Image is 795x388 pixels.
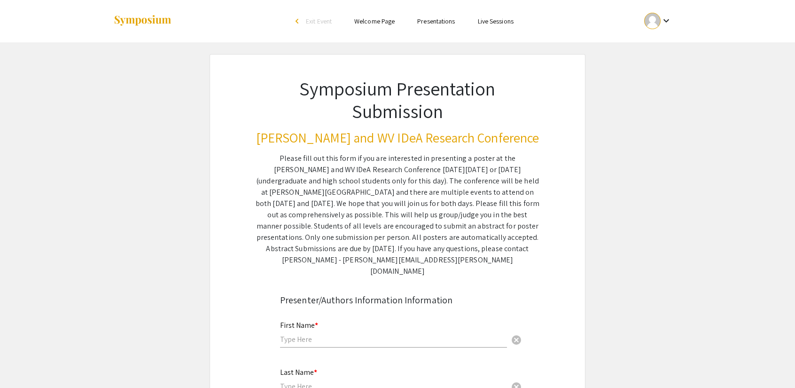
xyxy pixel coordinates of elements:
button: Expand account dropdown [634,10,682,32]
div: Presenter/Authors Information Information [280,293,515,307]
h3: [PERSON_NAME] and WV IDeA Research Conference [256,130,539,146]
mat-label: Last Name [280,367,317,377]
a: Live Sessions [478,17,514,25]
mat-label: First Name [280,320,318,330]
span: Exit Event [306,17,332,25]
iframe: Chat [7,346,40,381]
h1: Symposium Presentation Submission [256,77,539,122]
span: cancel [511,334,522,346]
a: Welcome Page [354,17,395,25]
a: Presentations [417,17,455,25]
div: Please fill out this form if you are interested in presenting a poster at the [PERSON_NAME] and W... [256,153,539,277]
div: arrow_back_ios [296,18,301,24]
input: Type Here [280,334,507,344]
button: Clear [507,330,526,349]
mat-icon: Expand account dropdown [661,15,672,26]
img: Symposium by ForagerOne [113,15,172,27]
